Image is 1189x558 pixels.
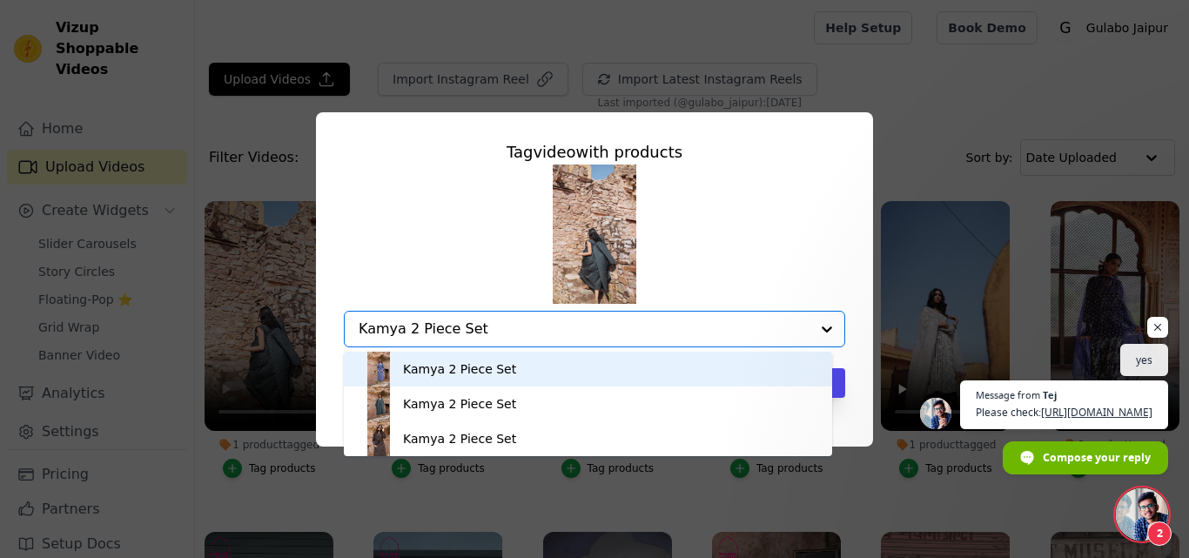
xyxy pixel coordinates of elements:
span: Compose your reply [1043,442,1151,473]
div: Open chat [1116,488,1168,541]
div: Kamya 2 Piece Set [403,360,516,378]
img: product thumbnail [361,421,396,456]
div: Tag video with products [344,140,845,165]
img: product thumbnail [361,352,396,387]
img: product thumbnail [361,387,396,421]
span: yes [1136,352,1152,368]
div: Kamya 2 Piece Set [403,395,516,413]
span: Please check: [976,404,1152,420]
span: Tej [1043,390,1057,400]
span: Message from [976,390,1040,400]
input: Search by product title or paste product URL [359,320,809,337]
img: tn-59c5b449164041d883700006ac77bcd7.png [553,165,636,304]
div: Kamya 2 Piece Set [403,430,516,447]
span: 2 [1147,521,1172,546]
